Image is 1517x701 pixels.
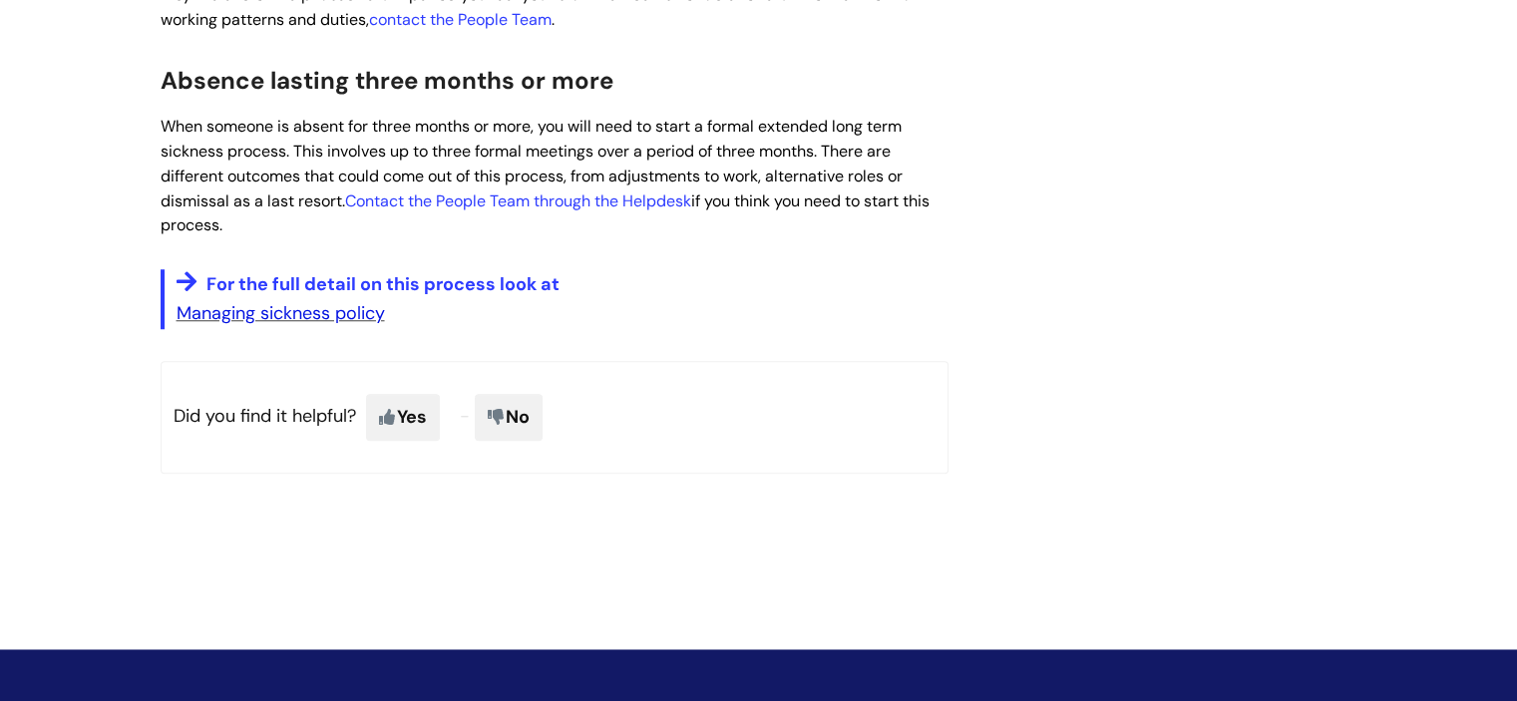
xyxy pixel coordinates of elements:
[345,190,691,211] a: Contact the People Team through the Helpdesk
[369,9,552,30] a: contact the People Team
[475,394,543,440] span: No
[161,361,948,473] p: Did you find it helpful?
[366,394,440,440] span: Yes
[206,272,560,296] span: For the full detail on this process look at
[161,116,930,235] span: When someone is absent for three months or more, you will need to start a formal extended long te...
[177,301,385,325] a: Managing sickness policy
[161,65,613,96] span: Absence lasting three months or more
